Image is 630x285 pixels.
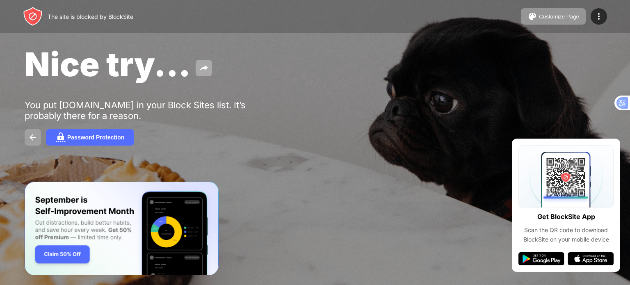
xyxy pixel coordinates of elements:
img: google-play.svg [518,252,564,265]
span: Nice try... [25,44,191,84]
img: pallet.svg [527,11,537,21]
img: app-store.svg [568,252,614,265]
button: Customize Page [521,8,586,25]
button: Password Protection [46,129,134,146]
iframe: Banner [25,182,219,276]
img: password.svg [56,132,66,142]
div: Password Protection [67,134,124,141]
div: Scan the QR code to download BlockSite on your mobile device [518,226,614,244]
img: menu-icon.svg [594,11,604,21]
div: Get BlockSite App [537,211,595,223]
img: share.svg [199,63,209,73]
img: header-logo.svg [23,7,43,26]
div: You put [DOMAIN_NAME] in your Block Sites list. It’s probably there for a reason. [25,100,278,121]
img: back.svg [28,132,38,142]
div: The site is blocked by BlockSite [48,13,133,20]
div: Customize Page [539,14,579,20]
